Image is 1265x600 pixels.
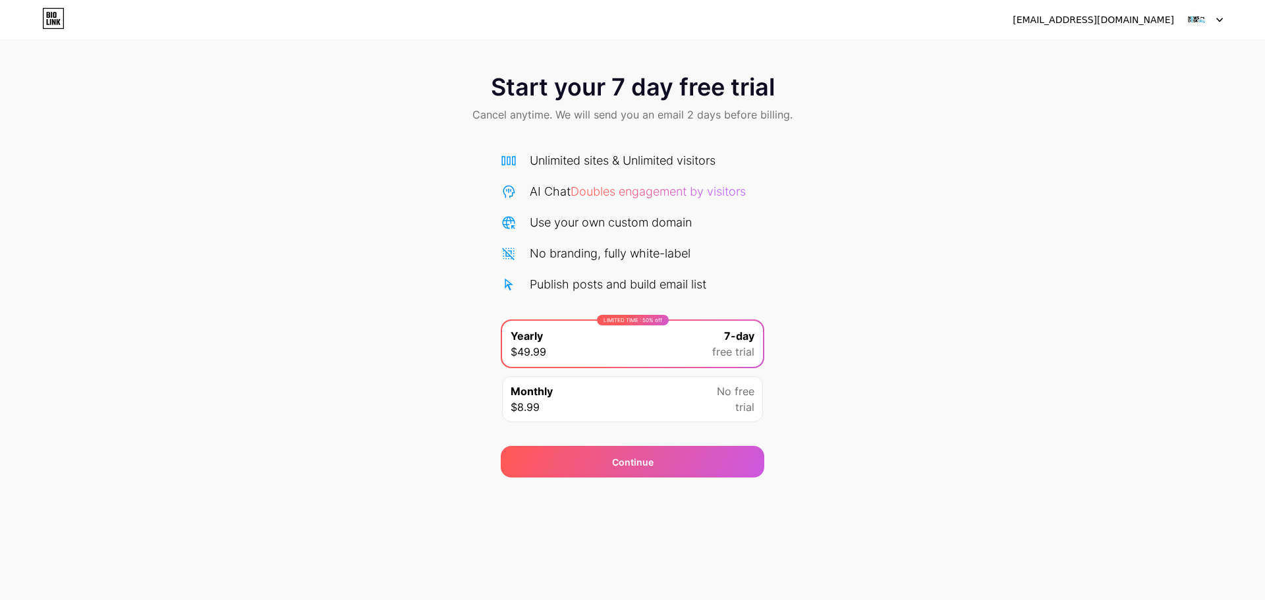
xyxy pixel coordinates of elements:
[511,399,540,415] span: $8.99
[511,383,553,399] span: Monthly
[511,344,546,360] span: $49.99
[735,399,754,415] span: trial
[612,455,654,469] div: Continue
[571,184,746,198] span: Doubles engagement by visitors
[717,383,754,399] span: No free
[530,182,746,200] div: AI Chat
[530,151,716,169] div: Unlimited sites & Unlimited visitors
[1184,7,1209,32] img: newsdeskblog
[712,344,754,360] span: free trial
[1013,13,1174,27] div: [EMAIL_ADDRESS][DOMAIN_NAME]
[724,328,754,344] span: 7-day
[472,107,793,123] span: Cancel anytime. We will send you an email 2 days before billing.
[530,275,706,293] div: Publish posts and build email list
[491,74,775,100] span: Start your 7 day free trial
[597,315,669,325] div: LIMITED TIME : 50% off
[530,213,692,231] div: Use your own custom domain
[530,244,690,262] div: No branding, fully white-label
[511,328,543,344] span: Yearly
